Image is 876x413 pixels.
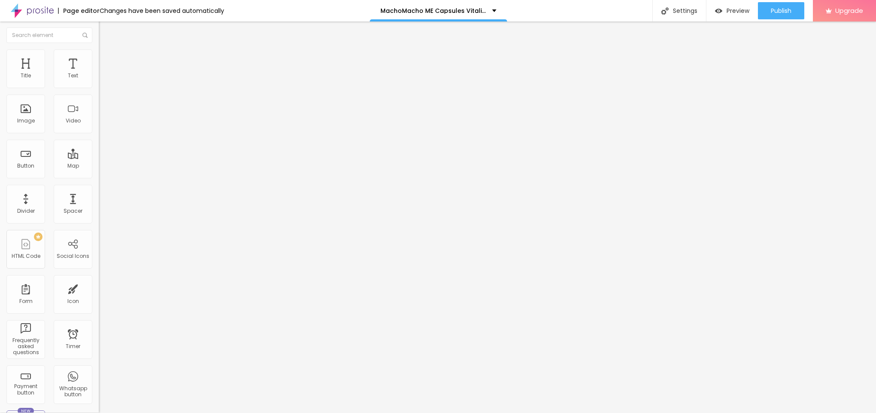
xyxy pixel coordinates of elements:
div: Spacer [64,208,82,214]
div: Video [66,118,81,124]
div: Title [21,73,31,79]
div: Image [17,118,35,124]
div: Frequently asked questions [9,337,43,356]
div: Whatsapp button [56,385,90,398]
div: Changes have been saved automatically [100,8,224,14]
img: view-1.svg [715,7,722,15]
div: Form [19,298,33,304]
div: Payment button [9,383,43,396]
div: Icon [67,298,79,304]
div: Timer [66,343,80,349]
div: Button [17,163,34,169]
div: Map [67,163,79,169]
button: Preview [706,2,758,19]
div: Social Icons [57,253,89,259]
div: Page editor [58,8,100,14]
div: HTML Code [12,253,40,259]
div: Divider [17,208,35,214]
iframe: Editor [99,21,876,413]
p: MachoMacho ME Capsules Vitality Complex [GEOGRAPHIC_DATA] [380,8,486,14]
img: Icone [82,33,88,38]
span: Preview [727,7,749,14]
div: Text [68,73,78,79]
button: Publish [758,2,804,19]
img: Icone [661,7,669,15]
span: Upgrade [835,7,863,14]
span: Publish [771,7,791,14]
input: Search element [6,28,92,43]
